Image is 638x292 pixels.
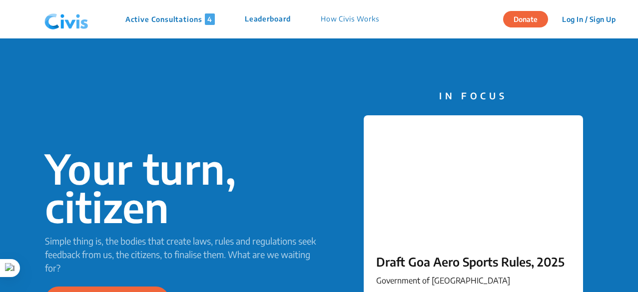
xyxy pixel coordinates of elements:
[45,149,319,226] p: Your turn, citizen
[503,11,548,27] button: Donate
[245,13,291,25] p: Leaderboard
[40,4,92,34] img: navlogo.png
[503,13,556,23] a: Donate
[376,253,571,271] p: Draft Goa Aero Sports Rules, 2025
[45,234,319,275] p: Simple thing is, the bodies that create laws, rules and regulations seek feedback from us, the ci...
[364,89,583,102] p: IN FOCUS
[125,13,215,25] p: Active Consultations
[556,11,622,27] button: Log In / Sign Up
[205,13,215,25] span: 4
[376,275,571,287] p: Government of [GEOGRAPHIC_DATA]
[321,13,379,25] p: How Civis Works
